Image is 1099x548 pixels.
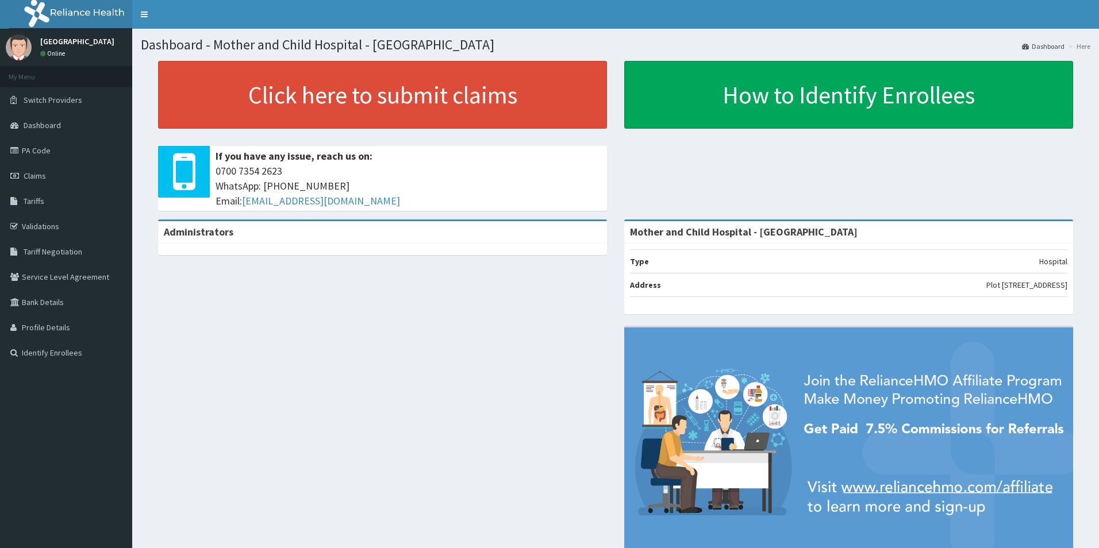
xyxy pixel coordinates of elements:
li: Here [1066,41,1090,51]
span: Claims [24,171,46,181]
b: Administrators [164,225,233,238]
p: Plot [STREET_ADDRESS] [986,279,1067,291]
b: Address [630,280,661,290]
span: Dashboard [24,120,61,130]
p: [GEOGRAPHIC_DATA] [40,37,114,45]
a: Dashboard [1022,41,1065,51]
img: User Image [6,34,32,60]
a: Online [40,49,68,57]
h1: Dashboard - Mother and Child Hospital - [GEOGRAPHIC_DATA] [141,37,1090,52]
span: Switch Providers [24,95,82,105]
span: Tariffs [24,196,44,206]
span: Tariff Negotiation [24,246,82,257]
b: If you have any issue, reach us on: [216,149,372,163]
strong: Mother and Child Hospital - [GEOGRAPHIC_DATA] [630,225,858,238]
a: Click here to submit claims [158,61,607,129]
a: How to Identify Enrollees [624,61,1073,129]
span: 0700 7354 2623 WhatsApp: [PHONE_NUMBER] Email: [216,164,601,208]
b: Type [630,256,649,267]
a: [EMAIL_ADDRESS][DOMAIN_NAME] [242,194,400,207]
p: Hospital [1039,256,1067,267]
